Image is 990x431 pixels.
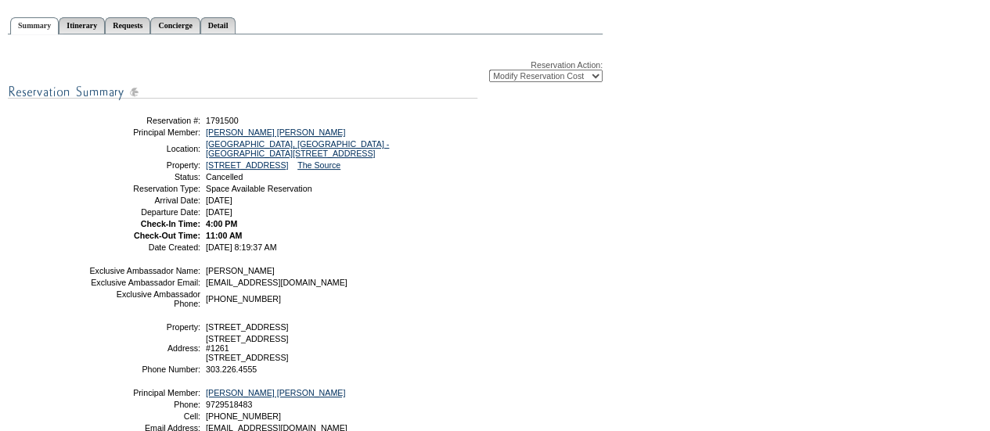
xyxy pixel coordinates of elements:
a: Itinerary [59,17,105,34]
div: Reservation Action: [8,60,603,82]
td: Principal Member: [88,388,200,397]
td: Principal Member: [88,128,200,137]
td: Exclusive Ambassador Phone: [88,289,200,308]
td: Reservation Type: [88,184,200,193]
td: Arrival Date: [88,196,200,205]
span: Cancelled [206,172,243,181]
a: Detail [200,17,236,34]
span: [STREET_ADDRESS] [206,322,288,332]
td: Location: [88,139,200,158]
a: Requests [105,17,150,34]
span: 11:00 AM [206,231,242,240]
span: 1791500 [206,116,239,125]
a: Summary [10,17,59,34]
span: [EMAIL_ADDRESS][DOMAIN_NAME] [206,278,347,287]
td: Address: [88,334,200,362]
td: Exclusive Ambassador Name: [88,266,200,275]
span: [PHONE_NUMBER] [206,294,281,303]
a: Concierge [150,17,200,34]
span: [DATE] 8:19:37 AM [206,242,276,252]
strong: Check-Out Time: [134,231,200,240]
td: Property: [88,160,200,170]
a: [STREET_ADDRESS] [206,160,288,170]
span: [PERSON_NAME] [206,266,275,275]
span: [DATE] [206,196,232,205]
strong: Check-In Time: [141,219,200,228]
td: Status: [88,172,200,181]
td: Phone: [88,400,200,409]
span: 4:00 PM [206,219,237,228]
span: 303.226.4555 [206,365,257,374]
td: Reservation #: [88,116,200,125]
a: [PERSON_NAME] [PERSON_NAME] [206,388,345,397]
td: Property: [88,322,200,332]
td: Phone Number: [88,365,200,374]
a: [GEOGRAPHIC_DATA], [GEOGRAPHIC_DATA] - [GEOGRAPHIC_DATA][STREET_ADDRESS] [206,139,389,158]
td: Date Created: [88,242,200,252]
span: [PHONE_NUMBER] [206,411,281,421]
a: [PERSON_NAME] [PERSON_NAME] [206,128,345,137]
td: Cell: [88,411,200,421]
span: [STREET_ADDRESS] #1261 [STREET_ADDRESS] [206,334,288,362]
td: Departure Date: [88,207,200,217]
span: Space Available Reservation [206,184,311,193]
td: Exclusive Ambassador Email: [88,278,200,287]
a: The Source [297,160,340,170]
img: subTtlResSummary.gif [8,82,477,102]
span: 9729518483 [206,400,252,409]
span: [DATE] [206,207,232,217]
